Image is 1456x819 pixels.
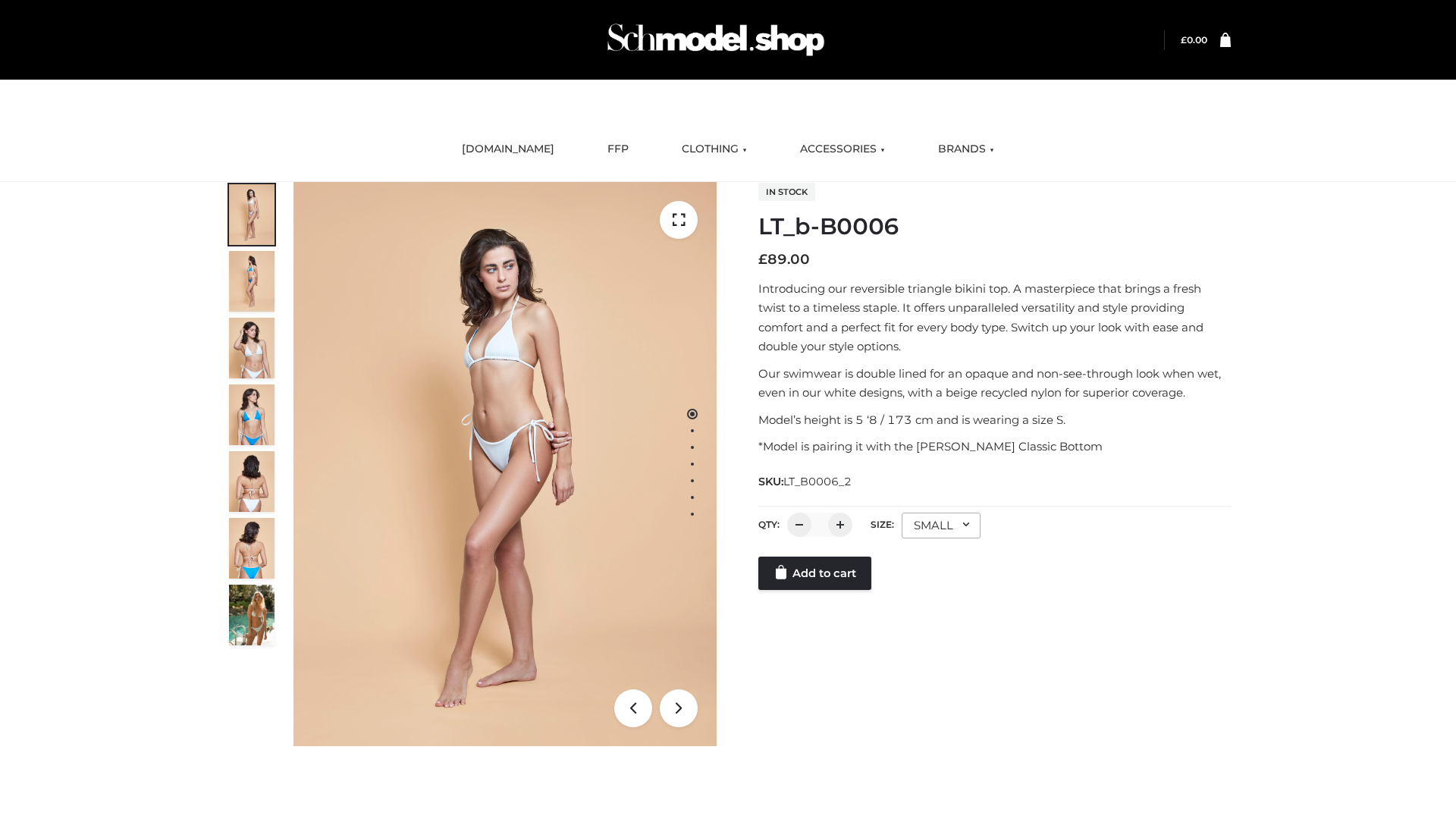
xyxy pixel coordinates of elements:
[229,518,275,579] img: ArielClassicBikiniTop_CloudNine_AzureSky_OW114ECO_8-scaled.jpg
[229,184,275,245] img: ArielClassicBikiniTop_CloudNine_AzureSky_OW114ECO_1-scaled.jpg
[758,437,1231,457] p: *Model is pairing it with the [PERSON_NAME] Classic Bottom
[758,213,1231,240] h1: LT_b-B0006
[596,133,640,166] a: FFP
[902,513,981,538] div: SMALL
[1181,34,1207,45] bdi: 0.00
[871,519,894,530] label: Size:
[758,410,1231,430] p: Model’s height is 5 ‘8 / 173 cm and is wearing a size S.
[602,10,830,70] img: Schmodel Admin 964
[758,472,853,491] span: SKU:
[229,384,275,445] img: ArielClassicBikiniTop_CloudNine_AzureSky_OW114ECO_4-scaled.jpg
[670,133,758,166] a: CLOTHING
[783,475,852,488] span: LT_B0006_2
[758,251,810,268] bdi: 89.00
[229,251,275,312] img: ArielClassicBikiniTop_CloudNine_AzureSky_OW114ECO_2-scaled.jpg
[293,182,717,746] img: LT_b-B0006
[789,133,896,166] a: ACCESSORIES
[229,318,275,378] img: ArielClassicBikiniTop_CloudNine_AzureSky_OW114ECO_3-scaled.jpg
[758,557,871,590] a: Add to cart
[758,364,1231,403] p: Our swimwear is double lined for an opaque and non-see-through look when wet, even in our white d...
[229,585,275,645] img: Arieltop_CloudNine_AzureSky2.jpg
[758,251,767,268] span: £
[758,183,815,201] span: In stock
[758,279,1231,356] p: Introducing our reversible triangle bikini top. A masterpiece that brings a fresh twist to a time...
[229,451,275,512] img: ArielClassicBikiniTop_CloudNine_AzureSky_OW114ECO_7-scaled.jpg
[1181,34,1187,45] span: £
[758,519,780,530] label: QTY:
[450,133,566,166] a: [DOMAIN_NAME]
[1181,34,1207,45] a: £0.00
[927,133,1006,166] a: BRANDS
